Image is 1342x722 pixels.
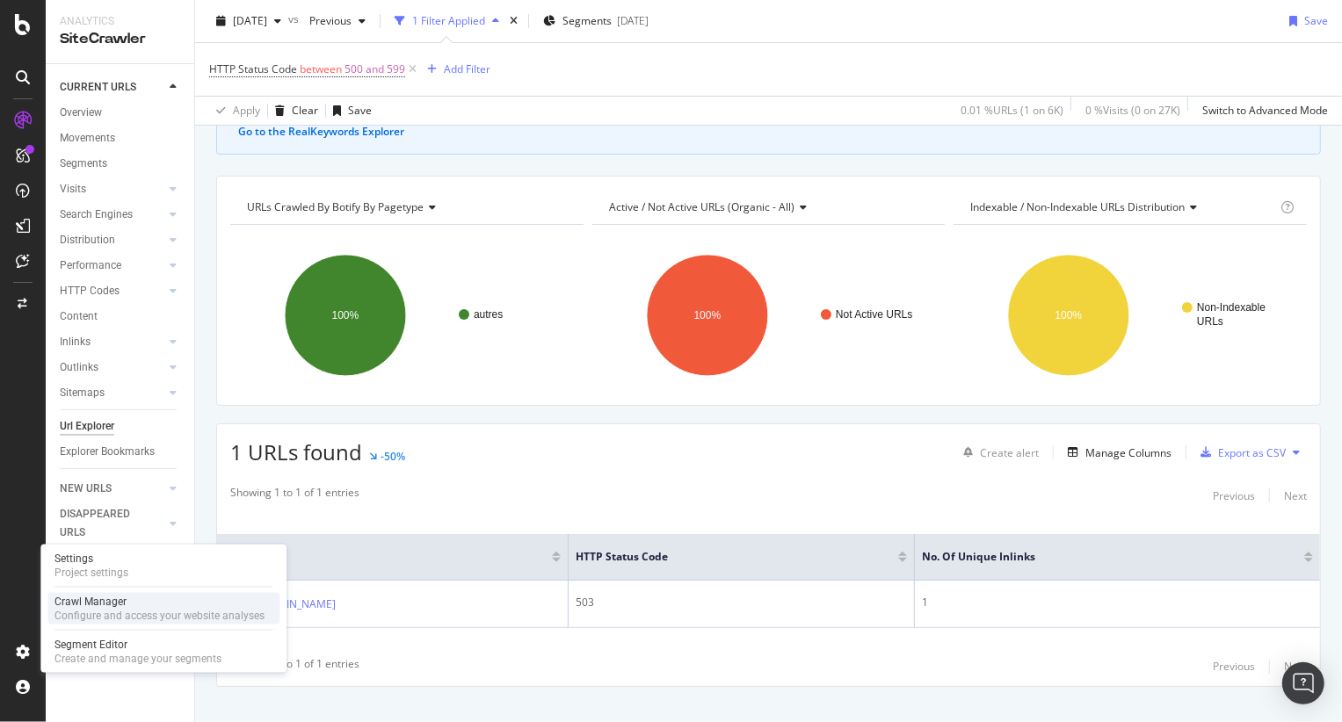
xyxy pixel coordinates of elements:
[54,652,221,666] div: Create and manage your segments
[60,104,182,122] a: Overview
[60,256,164,275] a: Performance
[1282,7,1328,35] button: Save
[292,103,318,118] div: Clear
[1061,442,1172,463] button: Manage Columns
[576,595,907,610] div: 503
[836,308,912,321] text: Not Active URLs
[302,13,352,28] span: Previous
[230,485,359,506] div: Showing 1 to 1 of 1 entries
[54,638,221,652] div: Segment Editor
[60,333,91,351] div: Inlinks
[233,13,267,28] span: 2025 Oct. 5th
[60,129,115,148] div: Movements
[54,595,265,609] div: Crawl Manager
[230,656,359,677] div: Showing 1 to 1 of 1 entries
[54,609,265,623] div: Configure and access your website analyses
[60,180,164,199] a: Visits
[1284,659,1307,674] div: Next
[268,97,318,125] button: Clear
[209,97,260,125] button: Apply
[1213,485,1255,506] button: Previous
[47,636,279,668] a: Segment EditorCreate and manage your segments
[1284,488,1307,503] div: Next
[348,103,372,118] div: Save
[1195,97,1328,125] button: Switch to Advanced Mode
[1304,13,1328,28] div: Save
[60,282,164,300] a: HTTP Codes
[617,13,649,28] div: [DATE]
[345,57,405,82] span: 500 and 599
[1213,656,1255,677] button: Previous
[1055,309,1083,321] text: 100%
[1197,301,1266,314] text: Non-Indexable
[60,29,180,49] div: SiteCrawler
[967,193,1277,221] h4: Indexable / Non-Indexable URLs Distribution
[412,13,485,28] div: 1 Filter Applied
[562,13,612,28] span: Segments
[60,78,136,97] div: CURRENT URLS
[233,103,260,118] div: Apply
[1213,488,1255,503] div: Previous
[954,239,1302,392] svg: A chart.
[47,593,279,625] a: Crawl ManagerConfigure and access your website analyses
[60,206,164,224] a: Search Engines
[60,417,182,436] a: Url Explorer
[1282,662,1324,704] div: Open Intercom Messenger
[381,449,405,464] div: -50%
[956,438,1039,466] button: Create alert
[536,7,656,35] button: Segments[DATE]
[60,256,121,275] div: Performance
[230,437,362,466] span: 1 URLs found
[243,193,568,221] h4: URLs Crawled By Botify By pagetype
[288,11,302,26] span: vs
[60,333,164,351] a: Inlinks
[300,61,342,76] span: between
[54,552,128,566] div: Settings
[60,480,112,498] div: NEW URLS
[444,61,490,76] div: Add Filter
[332,309,359,321] text: 100%
[474,308,503,321] text: autres
[1284,485,1307,506] button: Next
[60,505,164,542] a: DISAPPEARED URLS
[980,445,1039,460] div: Create alert
[1213,659,1255,674] div: Previous
[60,417,114,436] div: Url Explorer
[1197,315,1223,328] text: URLs
[693,309,721,321] text: 100%
[1085,445,1172,460] div: Manage Columns
[1193,438,1286,466] button: Export as CSV
[47,550,279,581] a: SettingsProject settings
[60,282,120,300] div: HTTP Codes
[592,239,941,392] svg: A chart.
[209,7,288,35] button: [DATE]
[60,358,164,377] a: Outlinks
[54,566,128,580] div: Project settings
[970,199,1185,214] span: Indexable / Non-Indexable URLs distribution
[60,14,180,29] div: Analytics
[576,549,872,565] span: HTTP Status Code
[60,443,155,461] div: Explorer Bookmarks
[1218,445,1286,460] div: Export as CSV
[922,549,1278,565] span: No. of Unique Inlinks
[60,443,182,461] a: Explorer Bookmarks
[247,199,424,214] span: URLs Crawled By Botify By pagetype
[60,358,98,377] div: Outlinks
[1284,656,1307,677] button: Next
[60,480,164,498] a: NEW URLS
[60,307,182,326] a: Content
[230,239,579,392] svg: A chart.
[609,199,794,214] span: Active / Not Active URLs (organic - all)
[420,59,490,80] button: Add Filter
[961,103,1063,118] div: 0.01 % URLs ( 1 on 6K )
[60,231,115,249] div: Distribution
[506,12,521,30] div: times
[60,155,107,173] div: Segments
[60,384,105,402] div: Sitemaps
[1085,103,1180,118] div: 0 % Visits ( 0 on 27K )
[60,78,164,97] a: CURRENT URLS
[60,307,98,326] div: Content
